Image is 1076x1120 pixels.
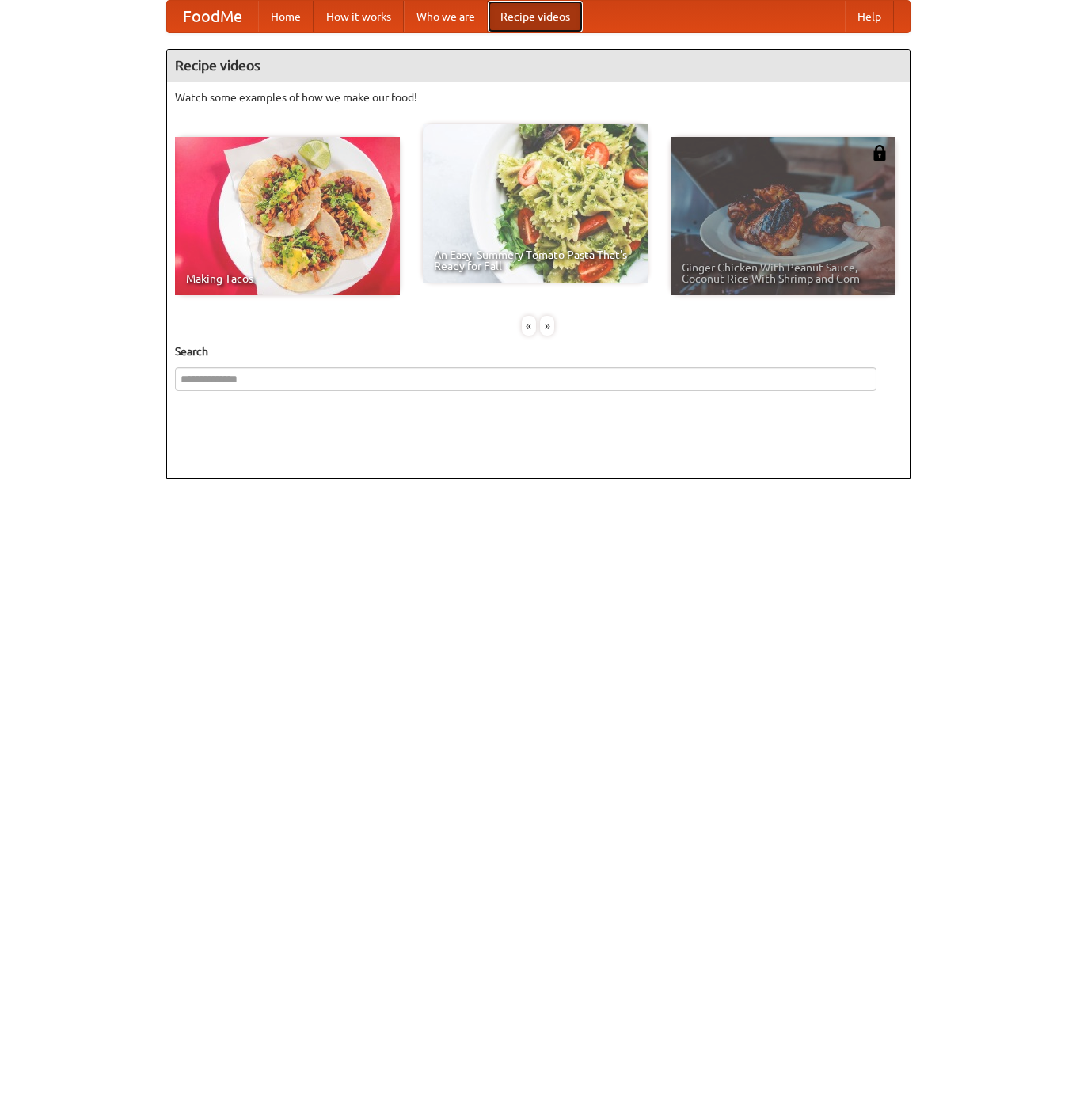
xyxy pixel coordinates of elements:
a: Making Tacos [175,137,400,295]
a: Who we are [404,1,488,32]
a: Help [845,1,894,32]
a: Home [258,1,314,32]
h4: Recipe videos [167,50,910,82]
span: Making Tacos [186,273,389,284]
div: » [540,316,554,336]
div: « [522,316,536,336]
p: Watch some examples of how we make our food! [175,89,902,105]
a: How it works [314,1,404,32]
a: Recipe videos [488,1,583,32]
span: An Easy, Summery Tomato Pasta That's Ready for Fall [434,249,637,271]
a: FoodMe [167,1,258,32]
a: An Easy, Summery Tomato Pasta That's Ready for Fall [423,124,648,283]
h5: Search [175,344,902,359]
img: 483408.png [872,145,888,161]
